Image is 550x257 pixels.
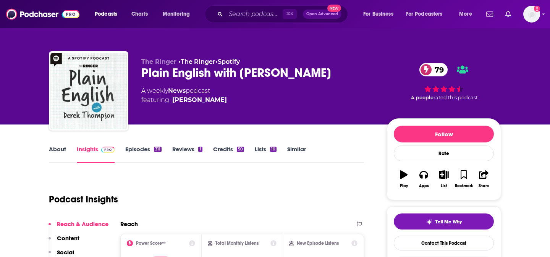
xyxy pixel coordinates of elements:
button: Show profile menu [523,6,540,23]
img: User Profile [523,6,540,23]
span: For Podcasters [406,9,443,19]
span: • [215,58,240,65]
h1: Podcast Insights [49,194,118,205]
button: Follow [394,126,494,142]
a: Contact This Podcast [394,236,494,251]
span: Logged in as megcassidy [523,6,540,23]
a: 79 [419,63,448,76]
div: Apps [419,184,429,188]
button: Play [394,165,414,193]
a: Spotify [218,58,240,65]
span: Tell Me Why [435,219,462,225]
img: Plain English with Derek Thompson [50,53,127,129]
h2: Power Score™ [136,241,166,246]
span: New [327,5,341,12]
div: Bookmark [455,184,473,188]
a: Credits50 [213,145,244,163]
button: Reach & Audience [49,220,108,234]
img: Podchaser - Follow, Share and Rate Podcasts [6,7,79,21]
button: open menu [358,8,403,20]
div: 50 [237,147,244,152]
div: Search podcasts, credits, & more... [212,5,355,23]
span: Podcasts [95,9,117,19]
div: 10 [270,147,277,152]
a: Derek Thompson [172,95,227,105]
span: • [178,58,215,65]
div: Share [479,184,489,188]
button: Share [474,165,494,193]
span: rated this podcast [434,95,478,100]
span: Monitoring [163,9,190,19]
p: Social [57,249,74,256]
button: open menu [454,8,482,20]
div: Rate [394,145,494,161]
span: The Ringer [141,58,176,65]
a: Lists10 [255,145,277,163]
span: 4 people [411,95,434,100]
div: Play [400,184,408,188]
div: 79 4 peoplerated this podcast [387,58,501,105]
a: Episodes311 [125,145,162,163]
p: Reach & Audience [57,220,108,228]
button: open menu [401,8,454,20]
div: List [441,184,447,188]
p: Content [57,234,79,242]
button: Open AdvancedNew [303,10,341,19]
a: Show notifications dropdown [483,8,496,21]
a: InsightsPodchaser Pro [77,145,115,163]
span: Charts [131,9,148,19]
div: 1 [198,147,202,152]
h2: Total Monthly Listens [215,241,259,246]
span: More [459,9,472,19]
input: Search podcasts, credits, & more... [226,8,283,20]
button: List [434,165,454,193]
div: A weekly podcast [141,86,227,105]
a: News [168,87,186,94]
a: Reviews1 [172,145,202,163]
span: ⌘ K [283,9,297,19]
button: Bookmark [454,165,474,193]
a: About [49,145,66,163]
span: For Business [363,9,393,19]
button: open menu [89,8,127,20]
button: open menu [157,8,200,20]
button: tell me why sparkleTell Me Why [394,213,494,230]
div: 311 [154,147,162,152]
img: Podchaser Pro [101,147,115,153]
a: Charts [126,8,152,20]
button: Apps [414,165,434,193]
span: 79 [427,63,448,76]
h2: New Episode Listens [297,241,339,246]
a: Show notifications dropdown [502,8,514,21]
a: Similar [287,145,306,163]
span: Open Advanced [306,12,338,16]
span: featuring [141,95,227,105]
img: tell me why sparkle [426,219,432,225]
button: Content [49,234,79,249]
svg: Add a profile image [534,6,540,12]
a: The Ringer [181,58,215,65]
h2: Reach [120,220,138,228]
